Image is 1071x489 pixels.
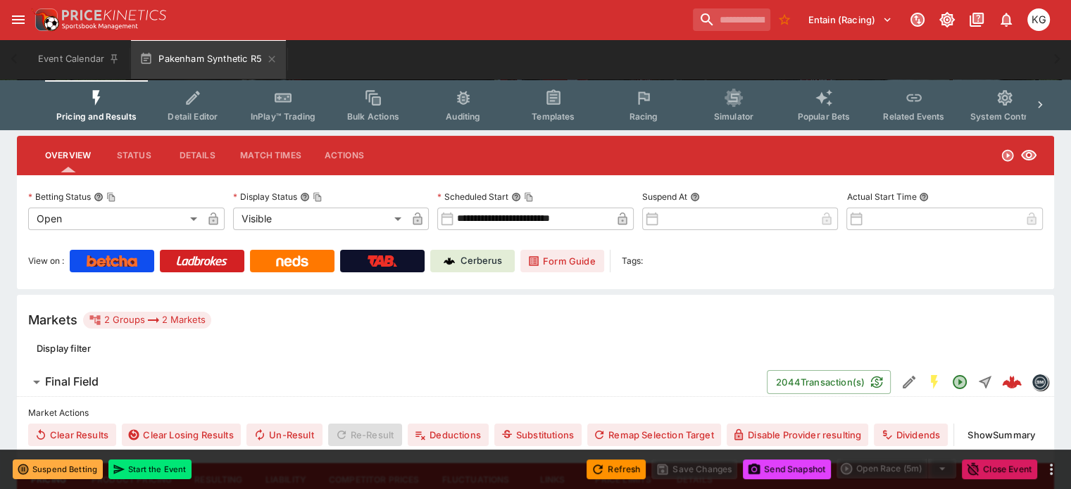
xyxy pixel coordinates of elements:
img: TabNZ [368,255,397,267]
button: Dividends [874,424,948,446]
button: Toggle light/dark mode [934,7,960,32]
button: open drawer [6,7,31,32]
button: Disable Provider resulting [727,424,868,446]
button: Refresh [587,459,646,479]
button: 2044Transaction(s) [767,370,891,394]
p: Betting Status [28,191,91,203]
button: Close Event [962,459,1037,479]
button: Deductions [408,424,489,446]
button: more [1043,461,1060,478]
button: Event Calendar [30,39,128,79]
img: PriceKinetics Logo [31,6,59,34]
label: Tags: [622,250,643,272]
label: Market Actions [28,402,1043,424]
button: Display StatusCopy To Clipboard [300,192,310,202]
button: Details [165,139,229,172]
img: Betcha [87,255,137,267]
button: Actual Start Time [919,192,929,202]
img: betmakers [1032,374,1048,390]
span: Detail Editor [168,111,218,122]
div: Kevin Gutschlag [1027,8,1050,31]
p: Cerberus [461,254,502,268]
div: Open [28,208,202,230]
img: PriceKinetics [62,10,166,20]
button: Scheduled StartCopy To Clipboard [511,192,521,202]
button: Clear Losing Results [122,424,241,446]
span: Re-Result [328,424,402,446]
button: Connected to PK [905,7,930,32]
div: Visible [233,208,407,230]
img: Ladbrokes [176,255,227,267]
button: Status [102,139,165,172]
button: Clear Results [28,424,116,446]
button: Match Times [229,139,313,172]
span: Auditing [446,111,480,122]
span: Popular Bets [797,111,850,122]
div: 3de4e43c-a7b1-4580-b1b7-11651d008dcb [1002,372,1022,392]
span: Related Events [883,111,944,122]
a: Form Guide [520,250,604,272]
svg: Visible [1020,147,1037,164]
button: Final Field [17,368,767,396]
button: Notifications [994,7,1019,32]
button: SGM Enabled [922,369,947,395]
button: Copy To Clipboard [106,192,116,202]
button: Pakenham Synthetic R5 [131,39,286,79]
p: Suspend At [642,191,687,203]
span: Templates [532,111,575,122]
button: Kevin Gutschlag [1023,4,1054,35]
button: Actions [313,139,376,172]
img: Sportsbook Management [62,23,138,30]
span: Simulator [714,111,753,122]
label: View on : [28,250,64,272]
button: Send Snapshot [743,459,831,479]
div: Event type filters [45,80,1026,130]
button: Overview [34,139,102,172]
button: Un-Result [246,424,322,446]
input: search [693,8,770,31]
button: No Bookmarks [773,8,796,31]
button: Select Tenant [800,8,901,31]
p: Display Status [233,191,297,203]
p: Scheduled Start [437,191,508,203]
button: Suspend At [690,192,700,202]
button: Betting StatusCopy To Clipboard [94,192,104,202]
button: Straight [972,369,998,395]
button: Start the Event [108,459,192,479]
button: ShowSummary [960,424,1043,446]
img: Cerberus [444,255,455,267]
span: Bulk Actions [347,111,399,122]
span: InPlay™ Trading [251,111,315,122]
span: System Controls [970,111,1039,122]
p: Actual Start Time [846,191,916,203]
a: 3de4e43c-a7b1-4580-b1b7-11651d008dcb [998,368,1026,396]
div: split button [837,459,956,478]
button: Documentation [964,7,989,32]
button: Substitutions [494,424,582,446]
h6: Final Field [45,374,99,389]
span: Pricing and Results [56,111,137,122]
button: Copy To Clipboard [313,192,322,202]
button: Suspend Betting [13,459,103,479]
button: Copy To Clipboard [524,192,534,202]
button: Open [947,369,972,395]
img: logo-cerberus--red.svg [1002,372,1022,392]
img: Neds [276,255,308,267]
div: 2 Groups 2 Markets [89,312,206,329]
button: Remap Selection Target [587,424,721,446]
svg: Open [951,374,968,390]
span: Racing [629,111,658,122]
div: betmakers [1032,374,1048,390]
a: Cerberus [430,250,515,272]
svg: Open [1001,148,1015,163]
button: Display filter [28,337,99,360]
h5: Markets [28,312,77,328]
button: Edit Detail [896,369,922,395]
